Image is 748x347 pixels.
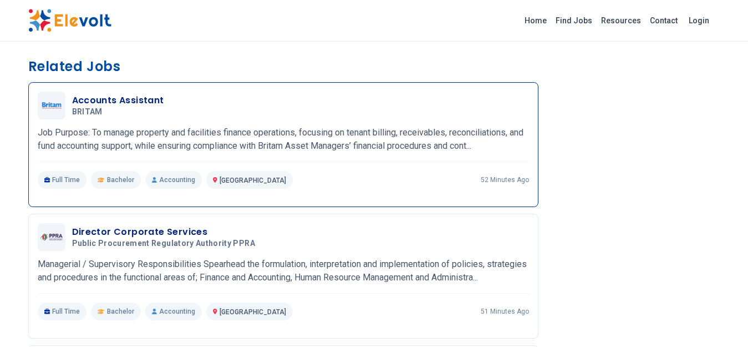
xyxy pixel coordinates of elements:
[645,12,682,29] a: Contact
[28,9,111,32] img: Elevolt
[72,107,103,117] span: BRITAM
[38,303,87,320] p: Full Time
[38,126,529,153] p: Job Purpose: To manage property and facilities finance operations, focusing on tenant billing, re...
[72,225,259,239] h3: Director Corporate Services
[693,294,748,347] iframe: Chat Widget
[597,12,645,29] a: Resources
[38,258,529,284] p: Managerial / Supervisory Responsibilities Spearhead the formulation, interpretation and implement...
[481,307,529,316] p: 51 minutes ago
[220,308,286,316] span: [GEOGRAPHIC_DATA]
[481,175,529,184] p: 52 minutes ago
[107,175,134,184] span: Bachelor
[72,94,164,107] h3: Accounts Assistant
[72,239,255,249] span: Public Procurement Regulatory Authority PPRA
[145,303,202,320] p: Accounting
[38,223,529,320] a: Public Procurement Regulatory Authority PPRADirector Corporate ServicesPublic Procurement Regulat...
[682,9,716,32] a: Login
[40,102,63,109] img: BRITAM
[38,92,529,189] a: BRITAMAccounts AssistantBRITAMJob Purpose: To manage property and facilities finance operations, ...
[220,177,286,184] span: [GEOGRAPHIC_DATA]
[145,171,202,189] p: Accounting
[28,58,538,76] h3: Related Jobs
[40,234,63,241] img: Public Procurement Regulatory Authority PPRA
[520,12,551,29] a: Home
[38,171,87,189] p: Full Time
[551,12,597,29] a: Find Jobs
[107,307,134,316] span: Bachelor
